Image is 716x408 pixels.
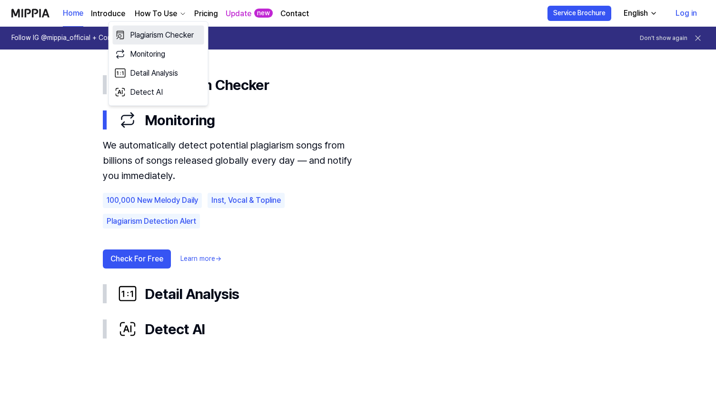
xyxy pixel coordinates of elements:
[118,319,613,339] div: Detect AI
[208,193,285,208] div: Inst, Vocal & Topline
[113,26,204,45] a: Plagiarism Checker
[194,8,218,20] a: Pricing
[133,8,179,20] div: How To Use
[640,34,687,42] button: Don't show again
[133,8,187,20] button: How To Use
[616,4,663,23] button: English
[103,193,202,208] div: 100,000 New Melody Daily
[103,249,171,269] button: Check For Free
[280,8,309,20] a: Contact
[113,83,204,102] a: Detect AI
[91,8,125,20] a: Introduce
[103,138,613,276] div: Monitoring
[63,0,83,27] a: Home
[103,67,613,102] button: Plagiarism Checker
[103,102,613,138] button: Monitoring
[118,284,613,304] div: Detail Analysis
[547,6,611,21] button: Service Brochure
[11,33,201,43] h1: Follow IG @mippia_official + Comment, Win a Subscription! 🎁
[180,254,221,264] a: Learn more→
[622,8,650,19] div: English
[103,214,200,229] div: Plagiarism Detection Alert
[113,64,204,83] a: Detail Analysis
[226,8,251,20] a: Update
[113,45,204,64] a: Monitoring
[118,75,613,95] div: Plagiarism Checker
[118,110,613,130] div: Monitoring
[103,311,613,347] button: Detect AI
[103,276,613,311] button: Detail Analysis
[254,9,273,18] div: new
[103,138,360,183] div: We automatically detect potential plagiarism songs from billions of songs released globally every...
